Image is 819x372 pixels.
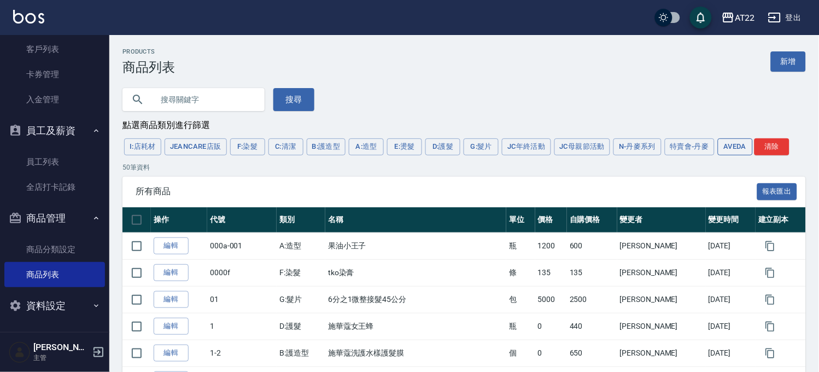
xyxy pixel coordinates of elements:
[554,138,611,155] button: JC母親節活動
[154,237,189,254] a: 編輯
[154,291,189,308] a: 編輯
[754,138,789,155] button: 清除
[277,340,325,367] td: B:護造型
[207,313,277,340] td: 1
[207,340,277,367] td: 1-2
[122,48,175,55] h2: Products
[567,233,617,259] td: 600
[617,259,706,286] td: [PERSON_NAME]
[757,183,798,200] button: 報表匯出
[33,353,89,363] p: 主管
[136,186,757,197] span: 所有商品
[706,233,756,259] td: [DATE]
[151,207,207,233] th: 操作
[706,286,756,313] td: [DATE]
[757,186,798,196] a: 報表匯出
[4,117,105,145] button: 員工及薪資
[4,204,105,233] button: 商品管理
[617,313,706,340] td: [PERSON_NAME]
[4,62,105,87] a: 卡券管理
[764,8,806,28] button: 登出
[268,138,303,155] button: C:清潔
[665,138,715,155] button: 特賣會-丹麥
[325,233,506,259] td: 果油小王子
[4,237,105,262] a: 商品分類設定
[506,233,535,259] td: 瓶
[230,138,265,155] button: F:染髮
[706,259,756,286] td: [DATE]
[690,7,712,28] button: save
[13,10,44,24] img: Logo
[706,207,756,233] th: 變更時間
[207,233,277,259] td: 000a-001
[387,138,422,155] button: E:燙髮
[717,7,759,29] button: AT22
[154,264,189,281] a: 編輯
[122,120,806,131] div: 點選商品類別進行篩選
[535,233,567,259] td: 1200
[4,37,105,62] a: 客戶列表
[567,207,617,233] th: 自購價格
[506,207,535,233] th: 單位
[4,175,105,200] a: 全店打卡記錄
[325,313,506,340] td: 施華蔻女王蜂
[567,340,617,367] td: 650
[349,138,384,155] button: A:造型
[535,313,567,340] td: 0
[4,149,105,175] a: 員工列表
[207,207,277,233] th: 代號
[325,286,506,313] td: 6分之1微整接髮45公分
[506,286,535,313] td: 包
[617,286,706,313] td: [PERSON_NAME]
[154,345,189,362] a: 編輯
[277,207,325,233] th: 類別
[154,318,189,335] a: 編輯
[506,259,535,286] td: 條
[567,259,617,286] td: 135
[617,207,706,233] th: 變更者
[122,162,806,172] p: 50 筆資料
[207,259,277,286] td: 0000f
[207,286,277,313] td: 01
[567,313,617,340] td: 440
[502,138,551,155] button: JC年終活動
[277,233,325,259] td: A:造型
[325,340,506,367] td: 施華蔻洗護水樣護髮膜
[506,313,535,340] td: 瓶
[273,88,314,111] button: 搜尋
[9,341,31,363] img: Person
[506,340,535,367] td: 個
[325,259,506,286] td: tko染膏
[613,138,661,155] button: N-丹麥系列
[307,138,346,155] button: B:護造型
[617,340,706,367] td: [PERSON_NAME]
[535,286,567,313] td: 5000
[4,87,105,112] a: 入金管理
[756,207,806,233] th: 建立副本
[153,85,256,114] input: 搜尋關鍵字
[771,51,806,72] a: 新增
[425,138,460,155] button: D:護髮
[4,292,105,320] button: 資料設定
[464,138,499,155] button: G:髮片
[535,207,567,233] th: 價格
[4,262,105,287] a: 商品列表
[33,342,89,353] h5: [PERSON_NAME]
[617,233,706,259] td: [PERSON_NAME]
[325,207,506,233] th: 名稱
[706,340,756,367] td: [DATE]
[277,259,325,286] td: F:染髮
[735,11,755,25] div: AT22
[567,286,617,313] td: 2500
[535,259,567,286] td: 135
[122,60,175,75] h3: 商品列表
[535,340,567,367] td: 0
[165,138,227,155] button: JeanCare店販
[706,313,756,340] td: [DATE]
[277,313,325,340] td: D:護髮
[277,286,325,313] td: G:髮片
[124,138,161,155] button: I:店耗材
[718,138,753,155] button: AVEDA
